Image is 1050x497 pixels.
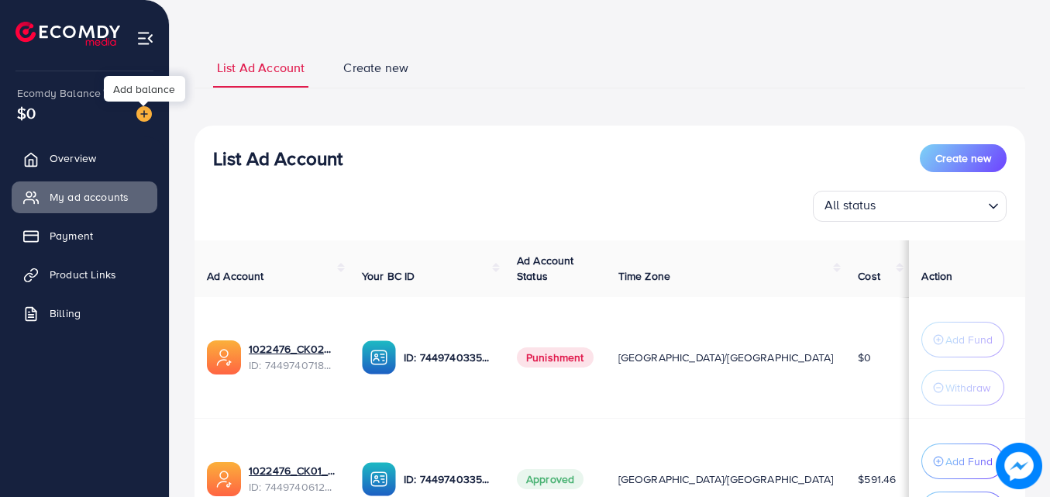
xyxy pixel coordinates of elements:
[618,471,834,487] span: [GEOGRAPHIC_DATA]/[GEOGRAPHIC_DATA]
[12,143,157,174] a: Overview
[618,268,670,284] span: Time Zone
[12,220,157,251] a: Payment
[17,85,101,101] span: Ecomdy Balance
[12,181,157,212] a: My ad accounts
[50,267,116,282] span: Product Links
[404,348,492,367] p: ID: 7449740335716761616
[207,268,264,284] span: Ad Account
[136,106,152,122] img: image
[50,305,81,321] span: Billing
[362,340,396,374] img: ic-ba-acc.ded83a64.svg
[15,22,120,46] img: logo
[921,322,1004,357] button: Add Fund
[813,191,1007,222] div: Search for option
[207,340,241,374] img: ic-ads-acc.e4c84228.svg
[136,29,154,47] img: menu
[517,253,574,284] span: Ad Account Status
[920,144,1007,172] button: Create new
[249,463,337,495] div: <span class='underline'>1022476_CK01_1734527903320</span></br>7449740612842192912
[249,341,337,357] a: 1022476_CK02_1734527935209
[945,330,993,349] p: Add Fund
[858,268,880,284] span: Cost
[249,357,337,373] span: ID: 7449740718454915089
[921,444,1004,479] button: Add Fund
[821,193,880,218] span: All status
[12,259,157,290] a: Product Links
[50,189,129,205] span: My ad accounts
[12,298,157,329] a: Billing
[217,59,305,77] span: List Ad Account
[517,347,594,368] span: Punishment
[996,443,1042,489] img: image
[249,341,337,373] div: <span class='underline'>1022476_CK02_1734527935209</span></br>7449740718454915089
[881,194,982,218] input: Search for option
[921,370,1004,406] button: Withdraw
[249,463,337,478] a: 1022476_CK01_1734527903320
[935,150,991,166] span: Create new
[362,462,396,496] img: ic-ba-acc.ded83a64.svg
[104,76,185,102] div: Add balance
[249,479,337,495] span: ID: 7449740612842192912
[858,471,896,487] span: $591.46
[618,350,834,365] span: [GEOGRAPHIC_DATA]/[GEOGRAPHIC_DATA]
[517,469,584,489] span: Approved
[343,59,408,77] span: Create new
[921,268,952,284] span: Action
[945,378,990,397] p: Withdraw
[50,150,96,166] span: Overview
[207,462,241,496] img: ic-ads-acc.e4c84228.svg
[213,147,343,170] h3: List Ad Account
[362,268,415,284] span: Your BC ID
[50,228,93,243] span: Payment
[17,102,36,124] span: $0
[858,350,871,365] span: $0
[945,452,993,471] p: Add Fund
[404,470,492,488] p: ID: 7449740335716761616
